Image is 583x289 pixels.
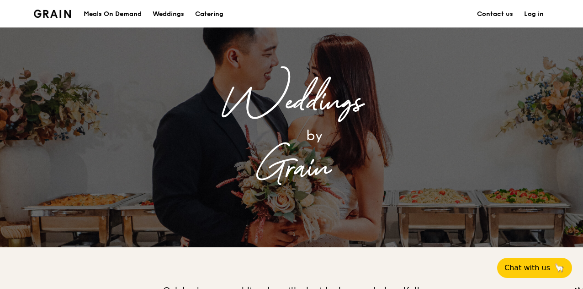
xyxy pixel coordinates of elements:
span: Chat with us [504,262,550,273]
div: Weddings [109,82,474,123]
a: Weddings [147,0,190,28]
a: Contact us [472,0,519,28]
img: Grain [34,10,71,18]
div: Meals On Demand [84,0,142,28]
a: Log in [519,0,549,28]
button: Chat with us🦙 [497,258,572,278]
a: Catering [190,0,229,28]
div: Catering [195,0,223,28]
div: Grain [109,148,474,189]
div: Weddings [153,0,184,28]
div: by [154,123,474,148]
span: 🦙 [554,262,565,273]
